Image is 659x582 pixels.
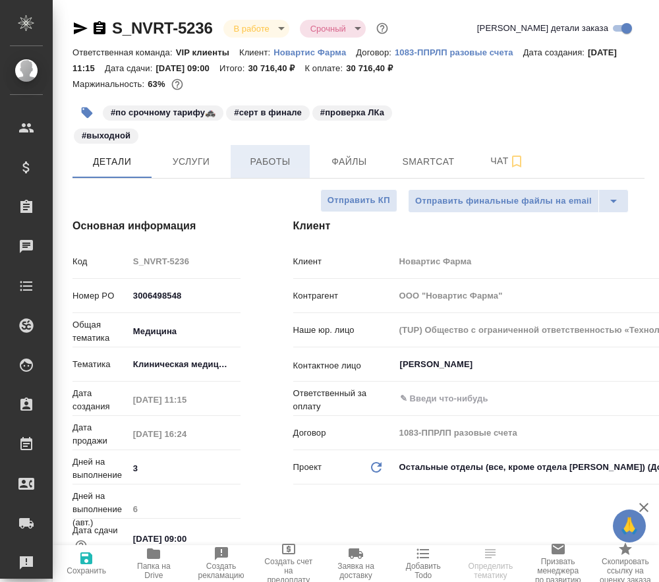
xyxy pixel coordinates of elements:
[129,529,241,548] input: ✎ Введи что-нибудь
[397,562,449,580] span: Добавить Todo
[72,20,88,36] button: Скопировать ссылку для ЯМессенджера
[169,76,186,93] button: 9508.95 RUB;
[72,387,129,413] p: Дата создания
[330,562,382,580] span: Заявка на доставку
[72,537,90,554] button: Если добавить услуги и заполнить их объемом, то дата рассчитается автоматически
[82,129,130,142] p: #выходной
[129,320,248,343] div: Медицина
[525,545,592,582] button: Призвать менеджера по развитию
[72,98,101,127] button: Добавить тэг
[72,318,129,345] p: Общая тематика
[613,509,646,542] button: 🙏
[72,455,129,482] p: Дней на выполнение
[457,545,524,582] button: Определить тематику
[397,154,460,170] span: Smartcat
[129,353,248,376] div: Клиническая медицина
[234,106,302,119] p: #серт в финале
[129,252,241,271] input: Пустое поле
[159,154,223,170] span: Услуги
[53,545,120,582] button: Сохранить
[346,63,403,73] p: 30 716,40 ₽
[523,47,588,57] p: Дата создания:
[408,189,629,213] div: split button
[187,545,254,582] button: Создать рекламацию
[618,512,641,540] span: 🙏
[273,47,356,57] p: Новартис Фарма
[230,23,273,34] button: В работе
[248,63,304,73] p: 30 716,40 ₽
[306,23,350,34] button: Срочный
[322,545,389,582] button: Заявка на доставку
[320,106,384,119] p: #проверка ЛКа
[300,20,366,38] div: В работе
[72,490,129,529] p: Дней на выполнение (авт.)
[311,106,393,117] span: проверка ЛКа
[293,387,395,413] p: Ответственный за оплату
[477,22,608,35] span: [PERSON_NAME] детали заказа
[195,562,246,580] span: Создать рекламацию
[111,106,215,119] p: #по срочному тарифу🚓
[105,63,156,73] p: Дата сдачи:
[273,46,356,57] a: Новартис Фарма
[72,255,129,268] p: Код
[293,255,395,268] p: Клиент
[225,106,311,117] span: серт в финале
[72,524,118,537] p: Дата сдачи
[92,20,107,36] button: Скопировать ссылку
[293,324,395,337] p: Наше юр. лицо
[320,189,397,212] button: Отправить КП
[395,46,523,57] a: 1083-ППРЛП разовые счета
[120,545,187,582] button: Папка на Drive
[304,63,346,73] p: К оплате:
[293,289,395,303] p: Контрагент
[128,562,179,580] span: Папка на Drive
[112,19,213,37] a: S_NVRT-5236
[415,194,592,209] span: Отправить финальные файлы на email
[148,79,168,89] p: 63%
[219,63,248,73] p: Итого:
[239,47,273,57] p: Клиент:
[156,63,219,73] p: [DATE] 09:00
[72,47,176,57] p: Ответственная команда:
[176,47,239,57] p: VIP клиенты
[293,426,395,440] p: Договор
[129,459,241,478] input: ✎ Введи что-нибудь
[328,193,390,208] span: Отправить КП
[255,545,322,582] button: Создать счет на предоплату
[356,47,395,57] p: Договор:
[465,562,516,580] span: Определить тематику
[72,358,129,371] p: Тематика
[72,289,129,303] p: Номер PO
[395,47,523,57] p: 1083-ППРЛП разовые счета
[129,424,241,444] input: Пустое поле
[72,421,129,448] p: Дата продажи
[72,79,148,89] p: Маржинальность:
[80,154,144,170] span: Детали
[223,20,289,38] div: В работе
[101,106,225,117] span: по срочному тарифу🚓
[293,359,395,372] p: Контактное лицо
[129,286,241,305] input: ✎ Введи что-нибудь
[389,545,457,582] button: Добавить Todo
[129,500,241,519] input: Пустое поле
[67,566,106,575] span: Сохранить
[72,130,140,141] span: выходной
[408,189,599,213] button: Отправить финальные файлы на email
[592,545,659,582] button: Скопировать ссылку на оценку заказа
[72,218,241,234] h4: Основная информация
[239,154,302,170] span: Работы
[293,461,322,474] p: Проект
[374,20,391,37] button: Доп статусы указывают на важность/срочность заказа
[129,390,241,409] input: Пустое поле
[476,153,539,169] span: Чат
[509,154,525,169] svg: Подписаться
[318,154,381,170] span: Файлы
